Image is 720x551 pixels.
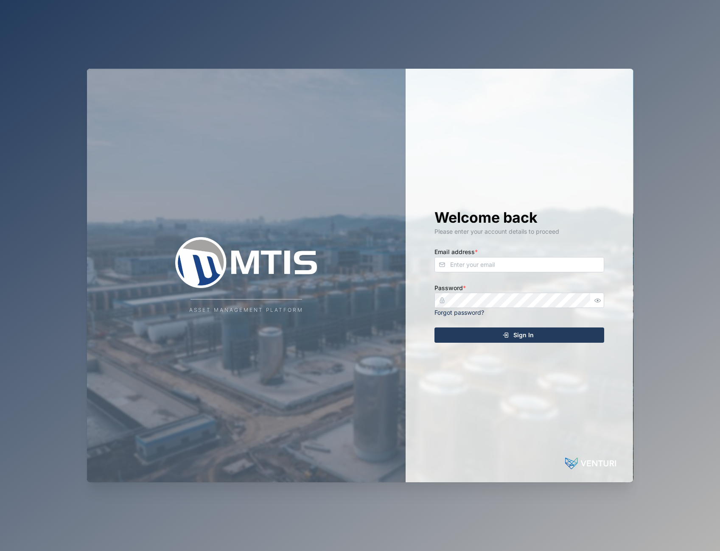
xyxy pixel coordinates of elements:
label: Email address [434,247,478,257]
h1: Welcome back [434,208,604,227]
a: Forgot password? [434,309,484,316]
div: Please enter your account details to proceed [434,227,604,236]
button: Sign In [434,327,604,343]
img: Powered by: Venturi [565,455,616,472]
label: Password [434,283,466,293]
input: Enter your email [434,257,604,272]
img: Company Logo [161,237,331,288]
span: Sign In [513,328,534,342]
div: Asset Management Platform [189,306,303,314]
